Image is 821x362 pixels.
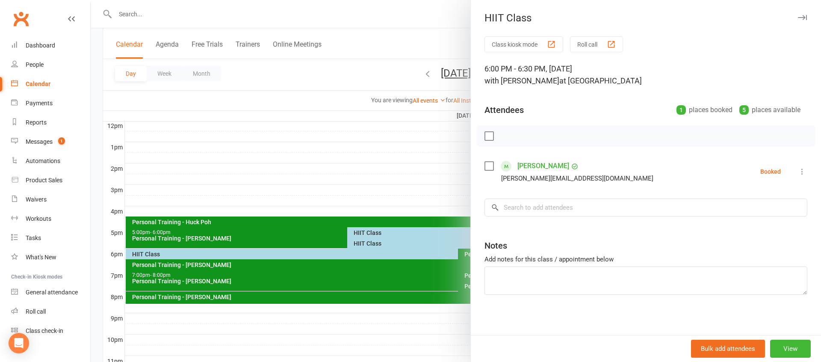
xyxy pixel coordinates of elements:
button: Class kiosk mode [484,36,563,52]
a: Calendar [11,74,90,94]
div: Class check-in [26,327,63,334]
div: places available [739,104,800,116]
div: places booked [676,104,732,116]
div: Reports [26,119,47,126]
a: Workouts [11,209,90,228]
button: View [770,340,811,358]
div: 1 [676,105,686,115]
div: Notes [484,240,507,252]
div: Roll call [26,308,46,315]
button: Roll call [570,36,623,52]
div: Payments [26,100,53,107]
div: General attendance [26,289,78,296]
span: at [GEOGRAPHIC_DATA] [559,76,642,85]
div: Open Intercom Messenger [9,333,29,353]
div: Calendar [26,80,50,87]
a: Class kiosk mode [11,321,90,341]
a: People [11,55,90,74]
div: Waivers [26,196,47,203]
a: Roll call [11,302,90,321]
div: Automations [26,157,60,164]
div: Booked [760,169,781,175]
div: Product Sales [26,177,62,184]
div: People [26,61,44,68]
a: Reports [11,113,90,132]
div: 5 [739,105,749,115]
div: 6:00 PM - 6:30 PM, [DATE] [484,63,807,87]
button: Bulk add attendees [691,340,765,358]
a: Messages 1 [11,132,90,151]
a: Payments [11,94,90,113]
a: Product Sales [11,171,90,190]
div: Dashboard [26,42,55,49]
a: Waivers [11,190,90,209]
a: Clubworx [10,8,32,30]
span: with [PERSON_NAME] [484,76,559,85]
div: [PERSON_NAME][EMAIL_ADDRESS][DOMAIN_NAME] [501,173,653,184]
div: Workouts [26,215,51,222]
div: HIIT Class [471,12,821,24]
a: [PERSON_NAME] [517,159,569,173]
span: 1 [58,137,65,145]
a: What's New [11,248,90,267]
div: Add notes for this class / appointment below [484,254,807,264]
div: Tasks [26,234,41,241]
input: Search to add attendees [484,199,807,217]
div: Attendees [484,104,524,116]
a: Automations [11,151,90,171]
div: What's New [26,254,56,261]
a: General attendance kiosk mode [11,283,90,302]
div: Messages [26,138,53,145]
a: Tasks [11,228,90,248]
a: Dashboard [11,36,90,55]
